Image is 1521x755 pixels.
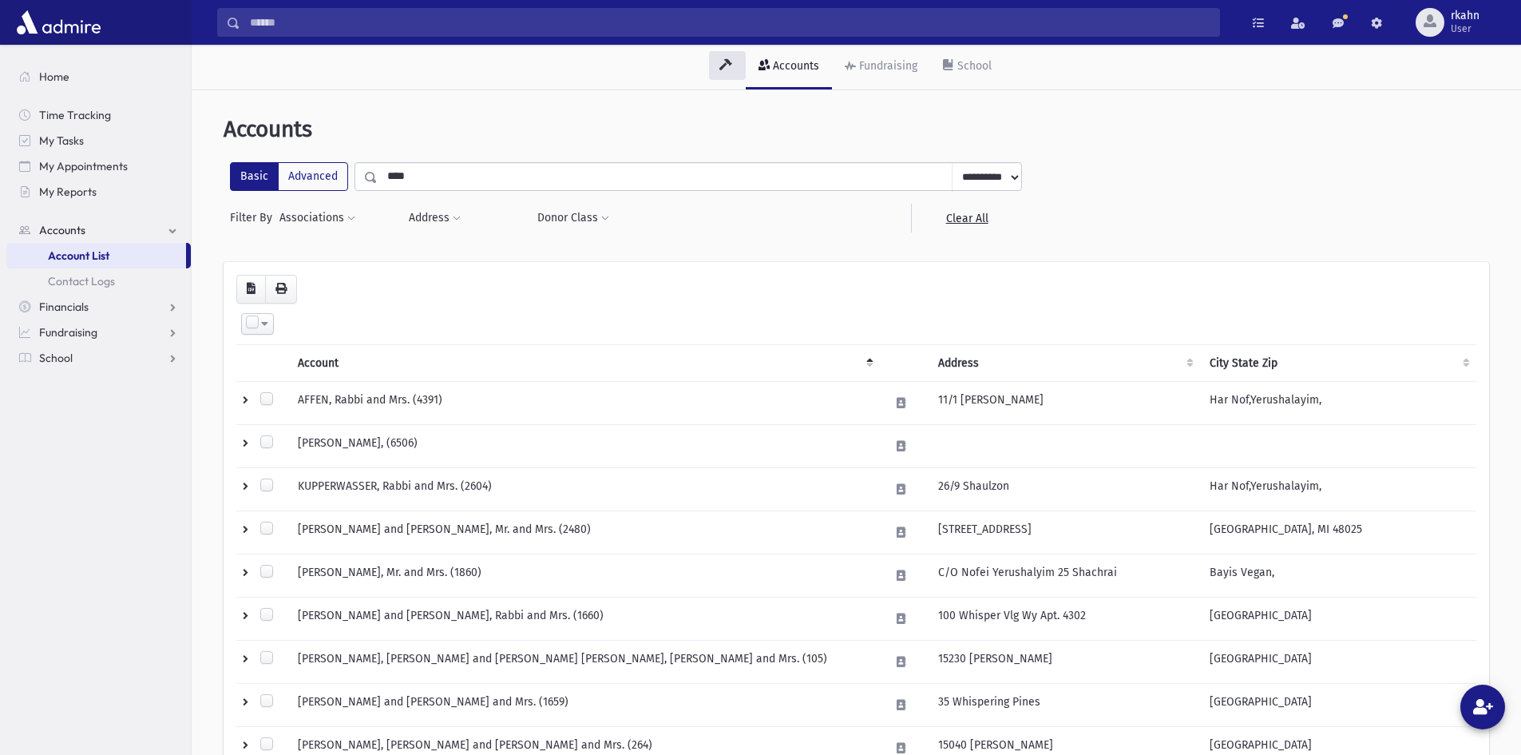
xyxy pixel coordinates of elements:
div: Fundraising [856,59,917,73]
span: My Tasks [39,133,84,148]
a: Financials [6,294,191,320]
div: Accounts [770,59,819,73]
div: FilterModes [230,162,348,191]
td: 35 Whispering Pines [929,683,1200,726]
label: Basic [230,162,279,191]
a: Time Tracking [6,102,191,128]
a: My Tasks [6,128,191,153]
span: Financials [39,300,89,314]
td: Bayis Vegan, [1200,554,1476,597]
td: [PERSON_NAME], [PERSON_NAME] and [PERSON_NAME] [PERSON_NAME], [PERSON_NAME] and Mrs. (105) [288,640,880,683]
td: [GEOGRAPHIC_DATA] [1200,683,1476,726]
td: [PERSON_NAME] and [PERSON_NAME] and Mrs. (1659) [288,683,880,726]
td: 15230 [PERSON_NAME] [929,640,1200,683]
td: [STREET_ADDRESS] [929,511,1200,554]
span: Contact Logs [48,274,115,288]
a: Fundraising [6,320,191,345]
span: Home [39,70,69,84]
td: [PERSON_NAME] and [PERSON_NAME], Rabbi and Mrs. (1660) [288,597,880,640]
a: My Appointments [6,153,191,179]
div: School [954,59,992,73]
td: 26/9 Shaulzon [929,467,1200,511]
a: School [6,345,191,371]
a: Fundraising [832,45,930,89]
td: [GEOGRAPHIC_DATA] [1200,640,1476,683]
button: Associations [279,204,356,232]
span: rkahn [1451,10,1479,22]
input: Search [240,8,1219,37]
img: AdmirePro [13,6,105,38]
th: City State Zip : activate to sort column ascending [1200,344,1476,381]
button: Print [265,275,297,304]
a: Clear All [911,204,1022,232]
button: Donor Class [537,204,610,232]
span: User [1451,22,1479,35]
td: 100 Whisper Vlg Wy Apt. 4302 [929,597,1200,640]
span: Accounts [39,223,85,237]
a: Accounts [746,45,832,89]
span: Accounts [224,116,312,142]
td: [GEOGRAPHIC_DATA] [1200,597,1476,640]
td: AFFEN, Rabbi and Mrs. (4391) [288,381,880,424]
td: Har Nof,Yerushalayim, [1200,467,1476,511]
a: Account List [6,243,186,268]
td: C/O Nofei Yerushalyim 25 Shachrai [929,554,1200,597]
td: 11/1 [PERSON_NAME] [929,381,1200,424]
a: Home [6,64,191,89]
a: My Reports [6,179,191,205]
td: Har Nof,Yerushalayim, [1200,381,1476,424]
th: Account: activate to sort column descending [288,344,880,381]
th: Address : activate to sort column ascending [929,344,1200,381]
span: My Appointments [39,159,128,173]
td: KUPPERWASSER, Rabbi and Mrs. (2604) [288,467,880,511]
td: [PERSON_NAME], Mr. and Mrs. (1860) [288,554,880,597]
td: [PERSON_NAME] and [PERSON_NAME], Mr. and Mrs. (2480) [288,511,880,554]
span: Fundraising [39,325,97,340]
a: School [930,45,1004,89]
span: Account List [48,248,109,263]
span: School [39,351,73,365]
span: Filter By [230,209,279,226]
span: My Reports [39,185,97,199]
button: CSV [236,275,266,304]
button: Address [408,204,461,232]
td: [PERSON_NAME], (6506) [288,424,880,467]
td: [GEOGRAPHIC_DATA], MI 48025 [1200,511,1476,554]
a: Contact Logs [6,268,191,294]
span: Time Tracking [39,108,111,122]
a: Accounts [6,217,191,243]
label: Advanced [278,162,348,191]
